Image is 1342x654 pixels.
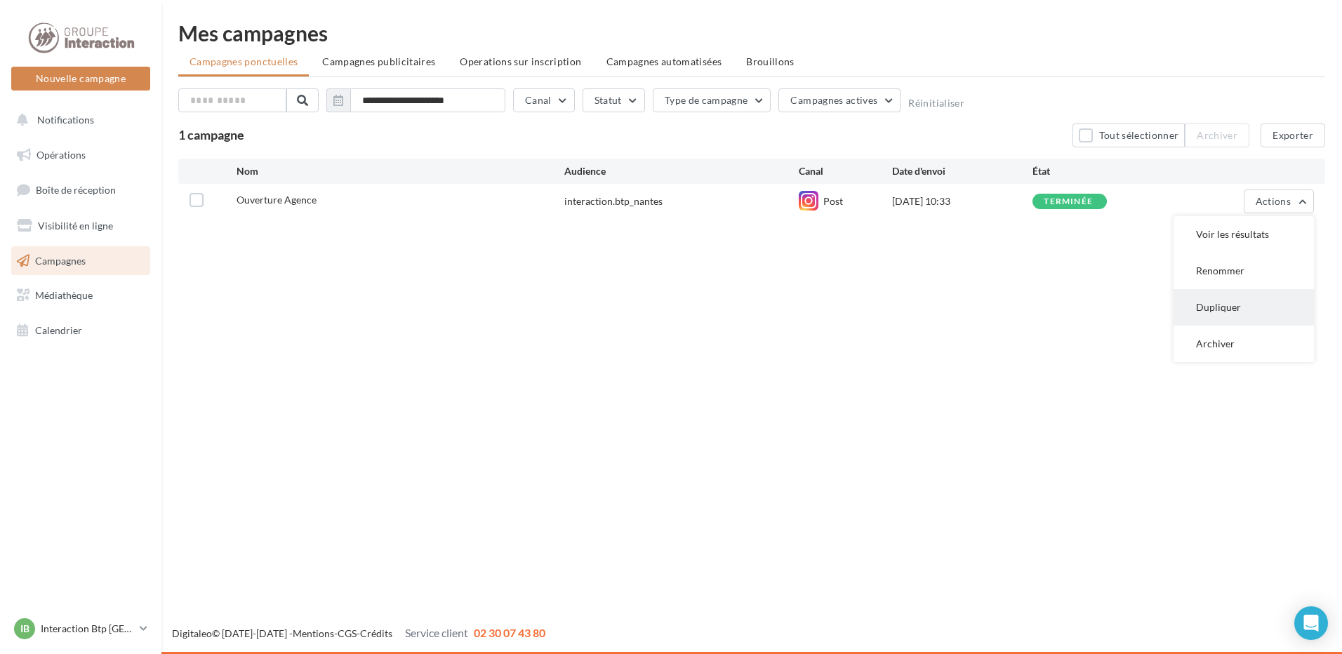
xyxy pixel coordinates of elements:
[823,195,843,207] span: Post
[513,88,575,112] button: Canal
[1244,189,1314,213] button: Actions
[11,67,150,91] button: Nouvelle campagne
[20,622,29,636] span: IB
[653,88,771,112] button: Type de campagne
[38,220,113,232] span: Visibilité en ligne
[474,626,545,639] span: 02 30 07 43 80
[322,55,435,67] span: Campagnes publicitaires
[746,55,795,67] span: Brouillons
[293,627,334,639] a: Mentions
[892,164,1032,178] div: Date d'envoi
[338,627,357,639] a: CGS
[41,622,134,636] p: Interaction Btp [GEOGRAPHIC_DATA]
[8,316,153,345] a: Calendrier
[11,615,150,642] a: IB Interaction Btp [GEOGRAPHIC_DATA]
[583,88,645,112] button: Statut
[237,194,317,206] span: Ouverture Agence
[799,164,892,178] div: Canal
[178,22,1325,44] div: Mes campagnes
[237,164,564,178] div: Nom
[172,627,212,639] a: Digitaleo
[8,246,153,276] a: Campagnes
[564,194,663,208] div: interaction.btp_nantes
[1256,195,1291,207] span: Actions
[360,627,392,639] a: Crédits
[1174,216,1314,253] button: Voir les résultats
[778,88,901,112] button: Campagnes actives
[8,140,153,170] a: Opérations
[35,289,93,301] span: Médiathèque
[1185,124,1249,147] button: Archiver
[8,211,153,241] a: Visibilité en ligne
[1032,164,1173,178] div: État
[1294,606,1328,640] div: Open Intercom Messenger
[790,94,877,106] span: Campagnes actives
[1261,124,1325,147] button: Exporter
[1044,197,1093,206] div: terminée
[460,55,581,67] span: Operations sur inscription
[1174,253,1314,289] button: Renommer
[908,98,964,109] button: Réinitialiser
[405,626,468,639] span: Service client
[606,55,722,67] span: Campagnes automatisées
[35,254,86,266] span: Campagnes
[1174,326,1314,362] button: Archiver
[35,324,82,336] span: Calendrier
[8,175,153,205] a: Boîte de réception
[178,127,244,142] span: 1 campagne
[8,105,147,135] button: Notifications
[564,164,799,178] div: Audience
[1174,289,1314,326] button: Dupliquer
[172,627,545,639] span: © [DATE]-[DATE] - - -
[37,114,94,126] span: Notifications
[36,149,86,161] span: Opérations
[1072,124,1185,147] button: Tout sélectionner
[36,184,116,196] span: Boîte de réception
[892,194,1032,208] div: [DATE] 10:33
[8,281,153,310] a: Médiathèque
